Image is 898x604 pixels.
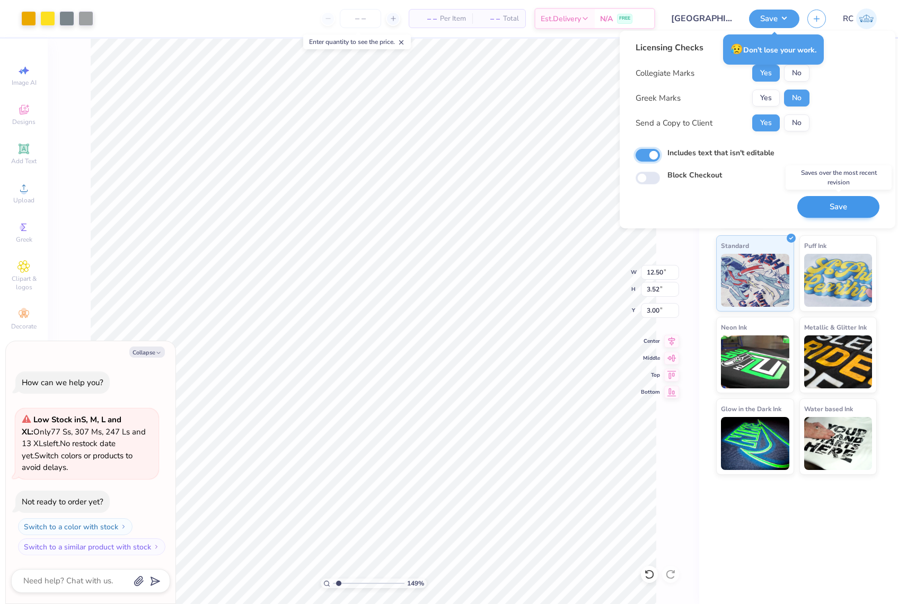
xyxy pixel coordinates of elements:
[752,114,780,131] button: Yes
[340,9,381,28] input: – –
[503,13,519,24] span: Total
[12,78,37,87] span: Image AI
[641,388,660,396] span: Bottom
[784,90,809,106] button: No
[636,117,712,129] div: Send a Copy to Client
[663,8,741,29] input: Untitled Design
[600,13,613,24] span: N/A
[749,10,799,28] button: Save
[16,235,32,244] span: Greek
[721,417,789,470] img: Glow in the Dark Ink
[721,240,749,251] span: Standard
[479,13,500,24] span: – –
[804,335,873,388] img: Metallic & Glitter Ink
[723,34,824,65] div: Don’t lose your work.
[721,322,747,333] span: Neon Ink
[22,414,121,437] strong: Low Stock in S, M, L and XL :
[303,34,411,49] div: Enter quantity to see the price.
[721,335,789,388] img: Neon Ink
[641,337,660,345] span: Center
[786,165,892,190] div: Saves over the most recent revision
[730,42,743,56] span: 😥
[12,118,36,126] span: Designs
[797,196,879,218] button: Save
[843,13,853,25] span: RC
[22,414,146,473] span: Only 77 Ss, 307 Ms, 247 Ls and 13 XLs left. Switch colors or products to avoid delays.
[13,196,34,205] span: Upload
[784,65,809,82] button: No
[752,90,780,106] button: Yes
[856,8,877,29] img: Rio Cabojoc
[667,147,774,158] label: Includes text that isn't editable
[636,92,681,104] div: Greek Marks
[11,157,37,165] span: Add Text
[22,377,103,388] div: How can we help you?
[843,8,877,29] a: RC
[641,354,660,362] span: Middle
[11,322,37,331] span: Decorate
[667,170,722,181] label: Block Checkout
[129,347,165,358] button: Collapse
[22,438,116,461] span: No restock date yet.
[804,417,873,470] img: Water based Ink
[18,538,165,555] button: Switch to a similar product with stock
[619,15,630,22] span: FREE
[636,41,809,54] div: Licensing Checks
[804,254,873,307] img: Puff Ink
[784,114,809,131] button: No
[804,322,867,333] span: Metallic & Glitter Ink
[22,496,103,507] div: Not ready to order yet?
[541,13,581,24] span: Est. Delivery
[18,518,133,535] button: Switch to a color with stock
[636,67,694,79] div: Collegiate Marks
[804,403,853,414] span: Water based Ink
[120,523,127,530] img: Switch to a color with stock
[416,13,437,24] span: – –
[721,254,789,307] img: Standard
[804,240,826,251] span: Puff Ink
[721,403,781,414] span: Glow in the Dark Ink
[5,274,42,291] span: Clipart & logos
[153,544,160,550] img: Switch to a similar product with stock
[440,13,466,24] span: Per Item
[752,65,780,82] button: Yes
[407,579,424,588] span: 149 %
[641,371,660,379] span: Top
